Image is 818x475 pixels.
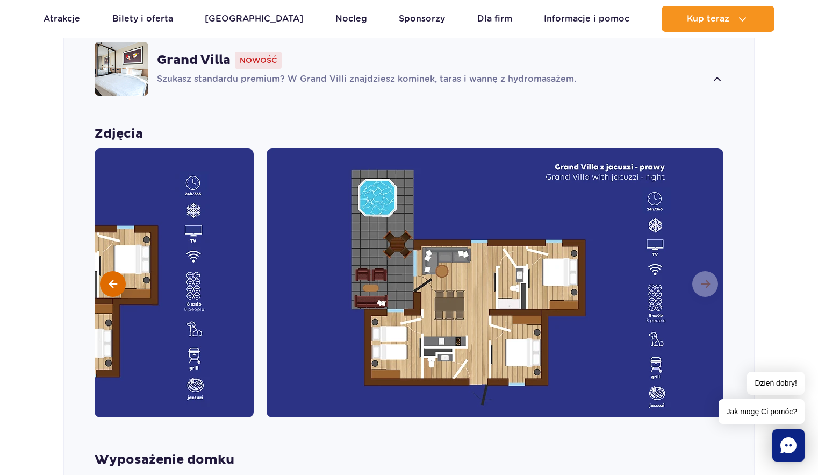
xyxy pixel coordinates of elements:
a: Atrakcje [44,6,80,32]
span: Kup teraz [687,14,729,24]
a: Dla firm [477,6,512,32]
a: Nocleg [335,6,367,32]
span: Jak mogę Ci pomóc? [719,399,805,424]
span: Dzień dobry! [747,372,805,395]
a: [GEOGRAPHIC_DATA] [205,6,303,32]
a: Sponsorzy [399,6,445,32]
span: Nowość [235,52,282,69]
a: Informacje i pomoc [544,6,629,32]
a: Bilety i oferta [112,6,173,32]
strong: Zdjęcia [95,126,723,142]
strong: Wyposażenie domku [95,452,723,468]
p: Szukasz standardu premium? W Grand Villi znajdziesz kominek, taras i wannę z hydromasażem. [157,73,707,86]
div: Chat [772,429,805,462]
strong: Grand Villa [157,52,231,68]
button: Kup teraz [662,6,774,32]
